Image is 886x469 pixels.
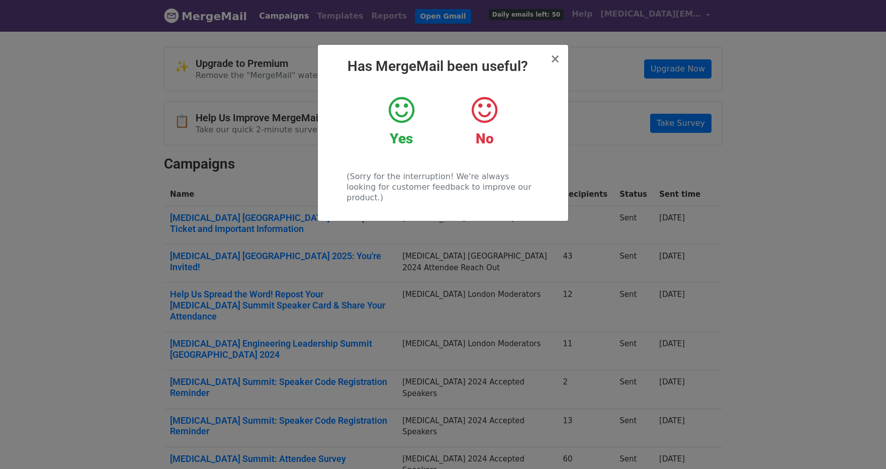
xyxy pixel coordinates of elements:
strong: No [476,130,494,147]
span: × [550,52,560,66]
h2: Has MergeMail been useful? [326,58,560,75]
p: (Sorry for the interruption! We're always looking for customer feedback to improve our product.) [346,171,539,203]
a: No [451,95,518,147]
a: Yes [368,95,435,147]
strong: Yes [390,130,413,147]
button: Close [550,53,560,65]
